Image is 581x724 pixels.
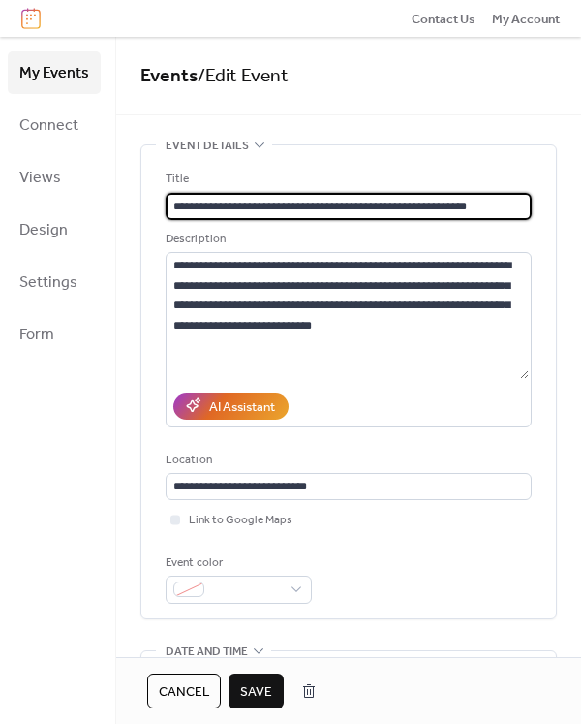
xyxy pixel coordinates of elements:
span: Link to Google Maps [189,511,292,530]
a: Contact Us [412,9,475,28]
span: / Edit Event [198,58,289,94]
span: Event details [166,137,249,156]
div: AI Assistant [209,397,275,417]
a: Connect [8,104,101,146]
button: AI Assistant [173,393,289,419]
span: Views [19,163,61,194]
span: My Events [19,58,89,89]
div: Description [166,230,528,249]
a: Events [140,58,198,94]
span: Cancel [159,682,209,702]
span: Connect [19,110,78,142]
span: Form [19,320,54,351]
div: Title [166,170,528,189]
a: Form [8,313,101,356]
div: Location [166,451,528,470]
a: Views [8,156,101,199]
span: My Account [492,10,560,29]
span: Design [19,215,68,246]
span: Contact Us [412,10,475,29]
a: My Events [8,51,101,94]
button: Save [229,674,284,708]
div: Event color [166,553,308,573]
img: logo [21,8,41,29]
a: My Account [492,9,560,28]
span: Date and time [166,642,248,661]
button: Cancel [147,674,221,708]
a: Settings [8,261,101,303]
a: Design [8,208,101,251]
span: Settings [19,268,77,299]
span: Save [240,682,272,702]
